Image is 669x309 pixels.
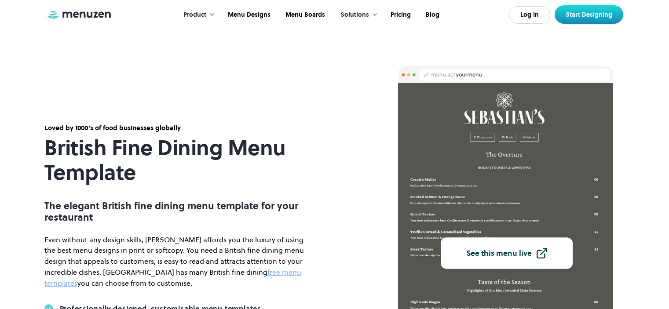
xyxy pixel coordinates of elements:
[382,1,417,29] a: Pricing
[441,238,573,269] a: See this menu live
[44,267,301,288] a: free menu templates
[175,1,219,29] div: Product
[466,249,532,257] div: See this menu live
[332,1,382,29] div: Solutions
[277,1,332,29] a: Menu Boards
[555,5,623,24] a: Start Designing
[44,200,308,223] p: The elegant British fine dining menu template for your restaurant
[44,234,308,289] p: Even without any design skills, [PERSON_NAME] affords you the luxury of using the best menu desig...
[44,123,308,133] div: Loved by 1000's of food businesses globally
[219,1,277,29] a: Menu Designs
[340,10,369,20] div: Solutions
[509,6,550,24] a: Log In
[183,10,206,20] div: Product
[417,1,446,29] a: Blog
[44,136,308,184] h1: British Fine Dining Menu Template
